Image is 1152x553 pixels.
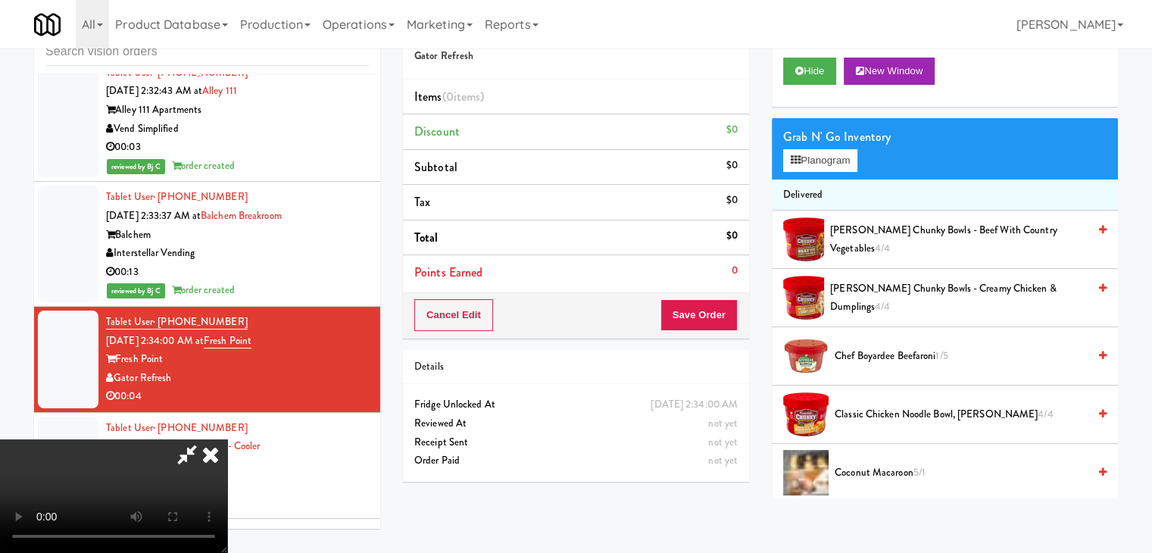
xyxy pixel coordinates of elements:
span: 4/4 [875,299,890,314]
h5: Gator Refresh [414,51,738,62]
span: 4/4 [875,241,890,255]
li: Tablet User· [PHONE_NUMBER][DATE] 2:32:43 AM atAlley 111Alley 111 ApartmentsVend Simplified00:03r... [34,58,380,183]
div: $0 [726,120,738,139]
span: reviewed by Bj C [107,283,165,298]
div: Unknown [106,493,369,512]
span: (0 ) [442,88,485,105]
div: 0 [732,261,738,280]
a: Fresh Point [204,333,251,348]
span: 5/1 [913,465,926,480]
a: Tablet User· [PHONE_NUMBER] [106,189,248,204]
div: Order Paid [414,451,738,470]
div: Gator Refresh [106,369,369,388]
span: not yet [708,435,738,449]
button: Save Order [660,299,738,331]
span: not yet [708,453,738,467]
a: Tablet User· [PHONE_NUMBER] [106,420,248,435]
div: Coconut Macaroon5/1 [829,464,1107,483]
span: [PERSON_NAME] Chunky Bowls - Creamy Chicken & Dumplings [830,280,1088,317]
span: Coconut Macaroon [835,464,1088,483]
div: Rad Vending Company [106,475,369,494]
span: Tax [414,193,430,211]
span: Total [414,229,439,246]
ng-pluralize: items [454,88,481,105]
a: Oasis - Cooler [202,439,260,453]
span: [PERSON_NAME] Chunky Bowls - Beef with Country Vegetables [830,221,1088,258]
span: 1/5 [935,348,948,363]
button: Planogram [783,149,857,172]
span: [DATE] 2:34:00 AM at [106,333,204,348]
span: Discount [414,123,460,140]
div: Fresh Point [106,350,369,369]
div: Fridge Unlocked At [414,395,738,414]
div: Details [414,358,738,376]
li: Tablet User· [PHONE_NUMBER][DATE] 2:34:35 AM atOasis - CoolerThe Oasis AnaheimRad Vending Company... [34,413,380,519]
div: [PERSON_NAME] Chunky Bowls - Creamy Chicken & Dumplings4/4 [824,280,1107,317]
div: Grab N' Go Inventory [783,126,1107,148]
div: Classic Chicken Noodle Bowl, [PERSON_NAME]4/4 [829,405,1107,424]
a: Alley 111 [202,83,237,98]
span: Points Earned [414,264,482,281]
span: · [PHONE_NUMBER] [153,420,248,435]
span: order created [172,283,235,297]
div: Interstellar Vending [106,244,369,263]
span: Classic Chicken Noodle Bowl, [PERSON_NAME] [835,405,1088,424]
span: [DATE] 2:32:43 AM at [106,83,202,98]
div: $0 [726,156,738,175]
span: reviewed by Bj C [107,159,165,174]
span: Subtotal [414,158,457,176]
span: · [PHONE_NUMBER] [153,189,248,204]
div: 00:13 [106,263,369,282]
span: Chef Boyardee Beefaroni [835,347,1088,366]
li: Tablet User· [PHONE_NUMBER][DATE] 2:33:37 AM atBalchem BreakroomBalchemInterstellar Vending00:13r... [34,182,380,307]
div: Reviewed At [414,414,738,433]
a: Balchem Breakroom [201,208,282,223]
div: Balchem [106,226,369,245]
div: The Oasis Anaheim [106,456,369,475]
div: $0 [726,191,738,210]
div: Chef Boyardee Beefaroni1/5 [829,347,1107,366]
li: Delivered [772,180,1118,211]
span: · [PHONE_NUMBER] [153,65,248,80]
li: Tablet User· [PHONE_NUMBER][DATE] 2:34:00 AM atFresh PointFresh PointGator Refresh00:04 [34,307,380,413]
span: order created [172,158,235,173]
div: Receipt Sent [414,433,738,452]
div: Vend Simplified [106,120,369,139]
span: 4/4 [1038,407,1053,421]
span: not yet [708,416,738,430]
span: · [PHONE_NUMBER] [153,314,248,329]
a: Tablet User· [PHONE_NUMBER] [106,314,248,330]
span: Items [414,88,484,105]
button: New Window [844,58,935,85]
div: 00:03 [106,138,369,157]
input: Search vision orders [45,38,369,66]
button: Hide [783,58,836,85]
div: [PERSON_NAME] Chunky Bowls - Beef with Country Vegetables4/4 [824,221,1107,258]
div: [DATE] 2:34:00 AM [651,395,738,414]
div: Alley 111 Apartments [106,101,369,120]
img: Micromart [34,11,61,38]
span: [DATE] 2:33:37 AM at [106,208,201,223]
button: Cancel Edit [414,299,493,331]
a: Tablet User· [PHONE_NUMBER] [106,65,248,80]
div: $0 [726,227,738,245]
div: 00:04 [106,387,369,406]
